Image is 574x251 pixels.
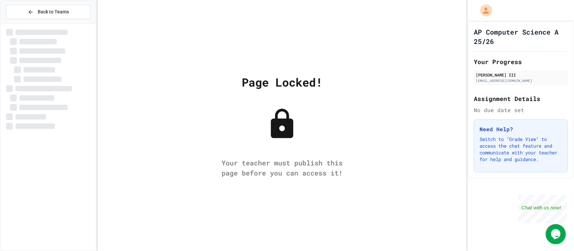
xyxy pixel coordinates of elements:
p: Switch to "Grade View" to access the chat feature and communicate with your teacher for help and ... [480,136,562,163]
h2: Your Progress [474,57,568,66]
div: [EMAIL_ADDRESS][DOMAIN_NAME] [476,78,566,83]
div: Your teacher must publish this page before you can access it! [215,158,349,178]
iframe: chat widget [546,224,567,244]
h1: AP Computer Science A 25/26 [474,27,568,46]
iframe: chat widget [518,195,567,223]
div: My Account [473,3,494,18]
div: [PERSON_NAME] III [476,72,566,78]
h3: Need Help? [480,125,562,133]
span: Back to Teams [38,8,69,15]
div: No due date set [474,106,568,114]
h2: Assignment Details [474,94,568,103]
button: Back to Teams [6,5,90,19]
div: Page Locked! [242,73,322,91]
